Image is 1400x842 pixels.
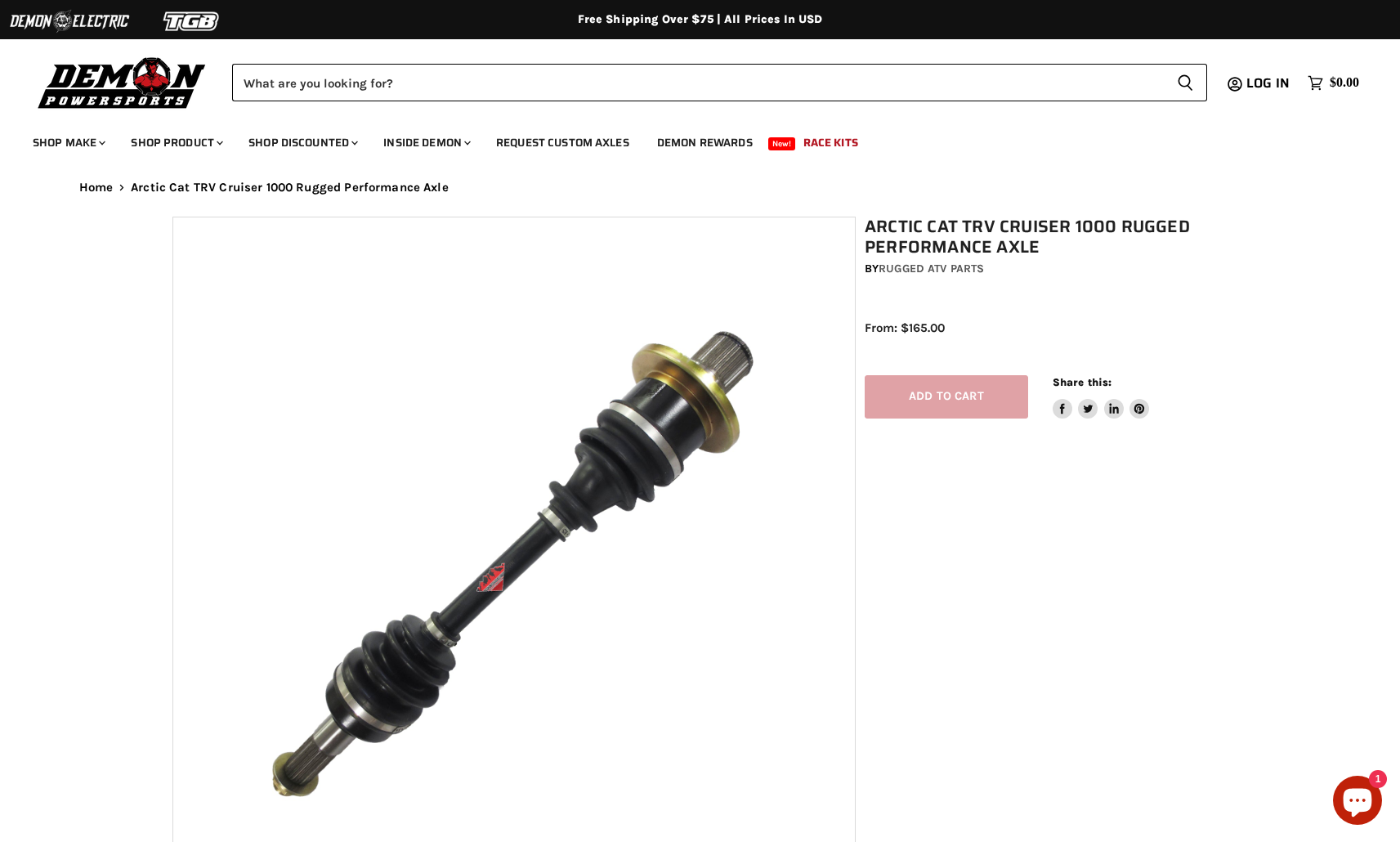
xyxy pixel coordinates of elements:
[1053,376,1112,388] span: Share this:
[484,126,642,159] a: Request Custom Axles
[865,217,1237,258] h1: Arctic Cat TRV Cruiser 1000 Rugged Performance Axle
[768,137,796,150] span: New!
[371,126,481,159] a: Inside Demon
[865,260,1237,278] div: by
[236,126,368,159] a: Shop Discounted
[1164,64,1207,101] button: Search
[131,181,449,195] span: Arctic Cat TRV Cruiser 1000 Rugged Performance Axle
[232,64,1164,101] input: Search
[791,126,870,159] a: Race Kits
[645,126,765,159] a: Demon Rewards
[1053,375,1150,419] aside: Share this:
[1299,71,1367,95] a: $0.00
[232,64,1207,101] form: Product
[1330,75,1359,91] span: $0.00
[20,126,115,159] a: Shop Make
[33,53,212,111] img: Demon Powersports
[8,6,131,37] img: Demon Electric Logo 2
[865,320,945,335] span: From: $165.00
[47,181,1354,195] nav: Breadcrumbs
[1239,76,1299,91] a: Log in
[20,119,1355,159] ul: Main menu
[119,126,233,159] a: Shop Product
[1328,776,1387,829] inbox-online-store-chat: Shopify online store chat
[879,262,984,275] a: Rugged ATV Parts
[1246,73,1290,93] span: Log in
[79,181,114,195] a: Home
[47,12,1354,27] div: Free Shipping Over $75 | All Prices In USD
[131,6,253,37] img: TGB Logo 2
